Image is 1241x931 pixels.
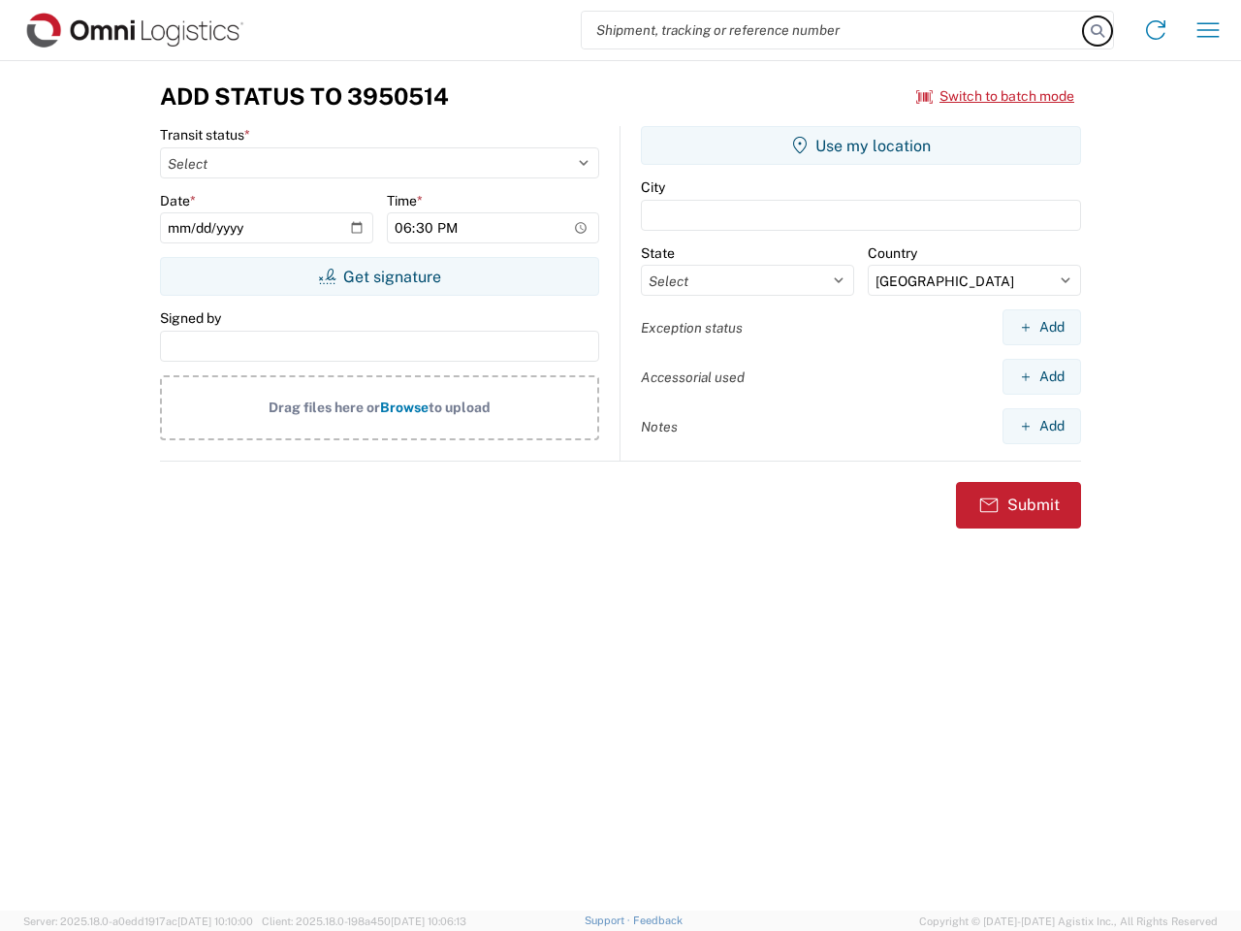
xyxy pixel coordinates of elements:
span: Copyright © [DATE]-[DATE] Agistix Inc., All Rights Reserved [919,913,1218,930]
label: Accessorial used [641,369,745,386]
span: to upload [429,400,491,415]
label: Country [868,244,917,262]
h3: Add Status to 3950514 [160,82,449,111]
span: [DATE] 10:06:13 [391,915,466,927]
input: Shipment, tracking or reference number [582,12,1084,48]
span: [DATE] 10:10:00 [177,915,253,927]
span: Browse [380,400,429,415]
button: Get signature [160,257,599,296]
span: Client: 2025.18.0-198a450 [262,915,466,927]
a: Support [585,915,633,926]
button: Add [1002,408,1081,444]
button: Add [1002,309,1081,345]
button: Submit [956,482,1081,529]
label: City [641,178,665,196]
label: Transit status [160,126,250,144]
span: Server: 2025.18.0-a0edd1917ac [23,915,253,927]
label: Date [160,192,196,209]
button: Add [1002,359,1081,395]
label: Time [387,192,423,209]
span: Drag files here or [269,400,380,415]
label: Signed by [160,309,221,327]
button: Use my location [641,126,1081,165]
button: Switch to batch mode [916,80,1074,112]
a: Feedback [633,915,683,926]
label: Notes [641,418,678,435]
label: Exception status [641,319,743,337]
label: State [641,244,675,262]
